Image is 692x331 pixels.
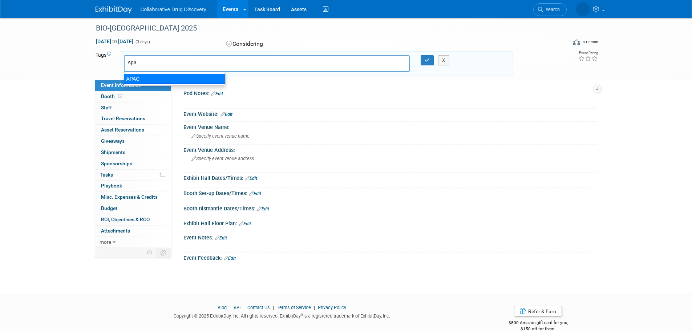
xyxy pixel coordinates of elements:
span: Search [543,7,560,12]
div: Pod Notes: [183,88,597,97]
span: Booth not reserved yet [117,93,124,99]
span: | [242,305,246,310]
span: | [271,305,276,310]
a: Edit [211,91,223,96]
div: Exhibit Hall Dates/Times: [183,173,597,182]
span: Specify event venue address [191,156,254,161]
span: Attachments [101,228,130,234]
div: In-Person [581,39,598,45]
a: Tasks [95,170,171,181]
a: Misc. Expenses & Credits [95,192,171,203]
input: Type tag and hit enter [128,59,229,66]
span: (3 days) [135,40,150,44]
a: Edit [257,206,269,211]
span: Asset Reservations [101,127,144,133]
div: Event Format [524,38,599,49]
a: Refer & Earn [514,306,562,317]
a: Edit [224,256,236,261]
span: Playbook [101,183,122,189]
span: Tasks [100,172,113,178]
span: Specify event venue name [191,133,250,139]
img: Format-Inperson.png [573,39,580,45]
sup: ® [301,312,303,316]
div: Event Notes: [183,232,597,242]
span: Misc. Expenses & Credits [101,194,158,200]
a: Blog [218,305,227,310]
a: more [95,237,171,248]
span: ROI, Objectives & ROO [101,217,150,222]
a: Edit [249,191,261,196]
button: X [438,55,449,65]
img: Mel Berg [576,3,590,16]
a: API [234,305,240,310]
div: APAC [124,74,226,84]
span: Booth [101,93,124,99]
span: [DATE] [DATE] [96,38,134,45]
div: Booth Set-up Dates/Times: [183,188,597,197]
span: to [111,39,118,44]
div: BIO‑[GEOGRAPHIC_DATA] 2025 [93,22,556,35]
a: Terms of Service [277,305,311,310]
img: ExhibitDay [96,6,132,13]
a: Budget [95,203,171,214]
a: Edit [245,176,257,181]
span: more [100,239,111,245]
a: Privacy Policy [318,305,346,310]
a: Event Information [95,80,171,91]
td: Personalize Event Tab Strip [143,248,156,257]
div: Event Venue Name: [183,122,597,131]
span: | [228,305,232,310]
span: | [312,305,317,310]
a: Attachments [95,226,171,237]
span: Collaborative Drug Discovery [141,7,206,12]
div: Copyright © 2025 ExhibitDay, Inc. All rights reserved. ExhibitDay is a registered trademark of Ex... [96,311,469,319]
a: Edit [239,221,251,226]
a: Contact Us [247,305,270,310]
div: Event Feedback: [183,253,597,262]
a: Edit [220,112,232,117]
div: Booth Dismantle Dates/Times: [183,203,597,213]
span: Sponsorships [101,161,132,166]
a: Search [533,3,567,16]
a: Shipments [95,147,171,158]
span: Budget [101,205,117,211]
span: Shipments [101,149,125,155]
td: Tags [96,51,113,76]
a: Asset Reservations [95,125,171,136]
a: Travel Reservations [95,113,171,124]
a: Giveaways [95,136,171,147]
a: Sponsorships [95,158,171,169]
a: Playbook [95,181,171,191]
div: Event Website: [183,109,597,118]
a: Staff [95,102,171,113]
span: Staff [101,105,112,110]
div: Event Venue Address: [183,145,597,154]
td: Toggle Event Tabs [156,248,171,257]
span: Giveaways [101,138,125,144]
span: Event Information [101,82,142,88]
div: Considering [224,38,384,51]
a: ROI, Objectives & ROO [95,214,171,225]
a: Booth [95,91,171,102]
a: Edit [215,235,227,241]
div: Event Rating [578,51,598,55]
span: Travel Reservations [101,116,145,121]
div: Exhibit Hall Floor Plan: [183,218,597,227]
